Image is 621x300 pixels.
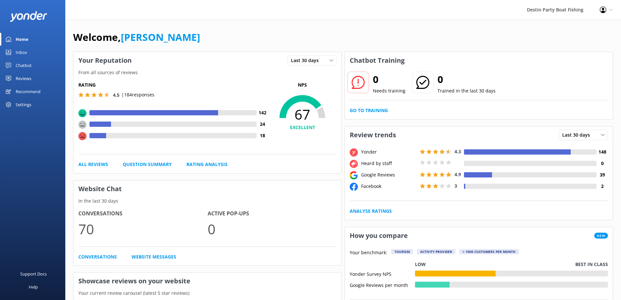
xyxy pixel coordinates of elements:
span: New [594,233,608,239]
a: Go to Training [350,107,388,114]
p: NPS [268,81,337,89]
p: Your current review carousel (latest 5 star reviews) [73,290,342,297]
div: Activity Provider [417,249,455,254]
div: Yonder Survey NPS [350,271,415,276]
p: Your benchmark: [350,249,387,257]
span: 4.3 [454,148,461,155]
a: [PERSON_NAME] [121,30,200,44]
p: Needs training [373,87,406,94]
h4: 0 [597,160,608,167]
p: 70 [78,218,208,240]
a: Rating Analysis [186,161,228,168]
div: Google Reviews [359,171,418,178]
a: Website Messages [132,253,176,260]
div: Yonder [359,148,418,156]
h4: 18 [257,132,268,139]
div: Recommend [16,85,40,98]
h4: 2 [597,183,608,190]
h4: 148 [597,148,608,156]
span: 4.9 [454,171,461,177]
div: Reviews [16,72,31,85]
span: 67 [268,106,337,123]
h4: Conversations [78,209,208,218]
h2: 0 [438,72,496,87]
h3: Review trends [345,126,401,143]
a: Question Summary [123,161,172,168]
h4: 39 [597,171,608,178]
p: Trained in the last 30 days [438,87,496,94]
a: All Reviews [78,161,108,168]
p: Low [415,261,426,268]
div: Facebook [359,183,418,190]
div: Home [16,33,28,46]
h3: Your Reputation [73,52,136,69]
p: 0 [208,218,337,240]
h3: Showcase reviews on your website [73,273,342,290]
a: Analyse Ratings [350,208,392,215]
h2: 0 [373,72,406,87]
h4: 24 [257,121,268,128]
p: From all sources of reviews [73,69,342,76]
h3: Chatbot Training [345,52,409,69]
h1: Welcome, [73,29,200,45]
div: Chatbot [16,59,32,72]
img: yonder-white-logo.png [10,11,47,22]
h3: Website Chat [73,180,342,197]
div: Support Docs [20,267,47,280]
div: Heard by staff [359,160,418,167]
div: Help [29,280,38,293]
span: 4.5 [113,92,119,98]
h5: Rating [78,81,268,89]
div: Inbox [16,46,27,59]
div: Settings [16,98,31,111]
h4: EXCELLENT [268,124,337,131]
h4: 142 [257,109,268,116]
p: Best in class [575,261,608,268]
p: | 184 responses [121,91,154,98]
a: Conversations [78,253,117,260]
h4: Active Pop-ups [208,209,337,218]
div: Google Reviews per month [350,282,415,288]
div: > 1000 customers per month [459,249,519,254]
span: Last 30 days [291,57,323,64]
span: 3 [454,183,457,189]
h3: How you compare [345,227,413,244]
p: In the last 30 days [73,197,342,205]
span: Last 30 days [562,131,594,139]
div: Tourism [391,249,413,254]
